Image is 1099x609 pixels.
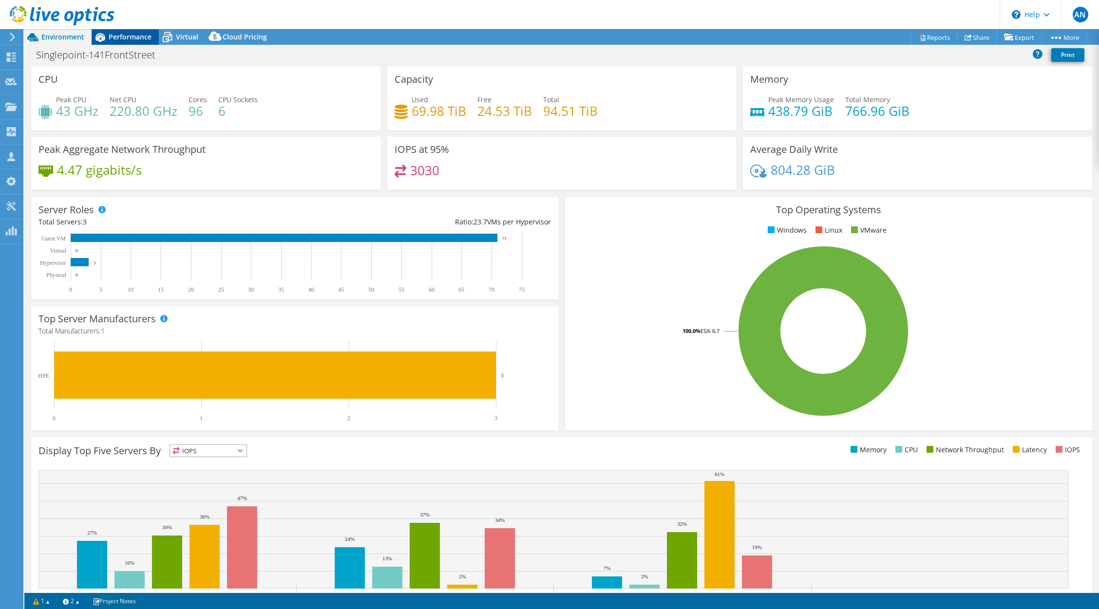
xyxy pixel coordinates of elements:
[502,236,507,241] text: 71
[218,106,258,116] h4: 6
[848,444,887,455] li: Memory
[101,326,105,335] span: 1
[382,555,392,561] text: 13%
[768,95,834,104] span: Peak Memory Usage
[56,595,86,607] a: 2
[170,445,246,457] span: IOPS
[200,415,203,422] text: 1
[46,272,66,278] text: Physical
[109,32,152,41] span: Performance
[38,144,206,155] h3: Peak Aggregate Network Throughput
[543,95,559,104] span: Total
[477,95,492,104] span: Free
[38,74,58,85] h3: CPU
[99,286,102,293] text: 5
[957,30,997,45] a: Share
[459,573,466,579] text: 2%
[237,495,247,501] text: 47%
[893,444,918,455] li: CPU
[188,286,194,293] text: 20
[128,286,133,293] text: 10
[338,286,344,293] text: 45
[308,286,314,293] text: 40
[1042,30,1087,45] a: More
[911,30,958,45] a: Reports
[1073,7,1088,22] span: AN
[489,286,494,293] text: 70
[176,32,198,41] span: Virtual
[750,144,838,155] h3: Average Daily Write
[1010,444,1047,455] li: Latency
[477,106,532,116] h4: 24.53 TiB
[345,536,355,542] text: 24%
[162,524,172,530] text: 30%
[845,95,890,104] span: Total Memory
[38,314,156,324] h3: Top Server Manufacturers
[26,595,57,607] a: 1
[76,273,78,277] text: 0
[41,235,66,242] text: Guest VM
[368,286,374,293] text: 50
[715,471,724,477] text: 61%
[682,327,701,334] tspan: 100.0%
[677,521,687,527] text: 32%
[412,95,428,104] span: Used
[412,106,466,116] h4: 69.98 TiB
[750,74,788,85] h3: Memory
[701,327,720,334] tspan: ESXi 6.7
[1012,10,1021,19] svg: \n
[410,165,439,176] h4: 3030
[248,286,254,293] text: 30
[495,517,505,523] text: 34%
[845,106,910,116] h4: 766.96 GiB
[429,286,435,293] text: 60
[223,32,267,41] span: Cloud Pricing
[347,415,350,422] text: 2
[494,415,497,422] text: 3
[83,217,87,226] span: 3
[765,225,807,236] li: Windows
[57,165,142,175] h4: 4.47 gigabits/s
[519,286,525,293] text: 75
[38,372,49,379] text: HPE
[32,50,171,60] h1: Singlepoint-141FrontStreet
[110,106,177,116] h4: 220.80 GHz
[813,225,842,236] li: Linux
[543,106,598,116] h4: 94.51 TiB
[420,512,430,517] text: 37%
[189,106,207,116] h4: 96
[76,248,78,253] text: 0
[56,106,98,116] h4: 43 GHz
[40,259,66,266] text: Hypervisor
[771,165,835,175] h4: 804.28 GiB
[395,144,449,155] h3: IOPS at 95%
[50,247,67,254] text: Virtual
[572,204,1085,215] h3: Top Operating Systems
[604,565,611,571] text: 7%
[41,32,84,41] span: Environment
[768,106,834,116] h4: 438.79 GiB
[501,372,504,378] text: 3
[997,30,1042,45] a: Export
[38,204,94,215] h3: Server Roles
[158,286,164,293] text: 15
[458,286,464,293] text: 65
[924,444,1004,455] li: Network Throughput
[395,74,433,85] h3: Capacity
[1053,444,1080,455] li: IOPS
[53,415,56,422] text: 0
[125,560,134,566] text: 10%
[86,595,143,607] a: Project Notes
[218,95,258,104] span: CPU Sockets
[1051,48,1084,62] a: Print
[94,260,96,265] text: 3
[38,217,295,227] div: Total Servers:
[110,95,136,104] span: Net CPU
[849,225,887,236] li: VMware
[87,530,97,535] text: 27%
[69,286,72,293] text: 0
[38,326,551,336] h4: Total Manufacturers:
[278,286,284,293] text: 35
[189,95,207,104] span: Cores
[752,544,762,550] text: 19%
